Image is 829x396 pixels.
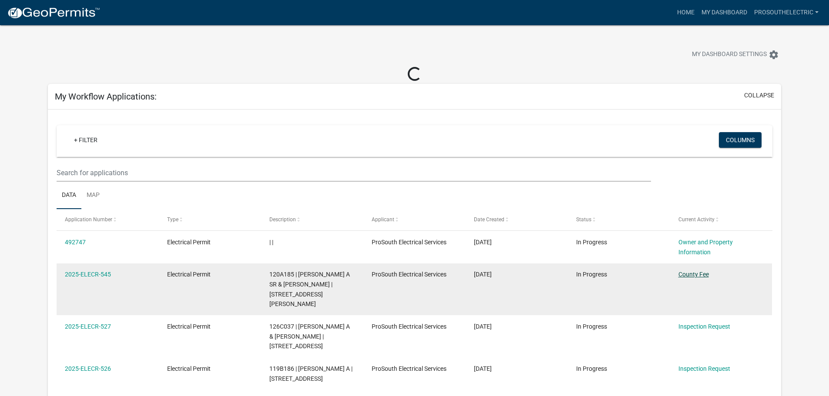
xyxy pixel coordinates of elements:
a: 492747 [65,239,86,246]
span: Electrical Permit [167,323,211,330]
span: Status [576,216,591,223]
span: My Dashboard Settings [692,50,767,60]
span: 120A185 | MONGELL MARK A SR & LISA C | 148 BARRINGTON HALL DR [269,271,350,307]
a: Prosouthelectric [751,4,822,21]
datatable-header-cell: Type [159,209,261,230]
a: 2025-ELECR-526 [65,365,111,372]
a: County Fee [678,271,709,278]
datatable-header-cell: Application Number [57,209,159,230]
datatable-header-cell: Date Created [466,209,568,230]
span: 09/22/2025 [474,271,492,278]
span: 126C037 | ADAMS SUSAN A & LOUIS O | 108 ROCKVILLE SPRINGS CT [269,323,350,350]
a: Data [57,182,81,210]
span: 09/15/2025 [474,323,492,330]
a: Inspection Request [678,365,730,372]
span: ProSouth Electrical Services [372,365,446,372]
datatable-header-cell: Status [567,209,670,230]
span: ProSouth Electrical Services [372,323,446,330]
button: Columns [719,132,762,148]
datatable-header-cell: Applicant [363,209,466,230]
a: Inspection Request [678,323,730,330]
span: Date Created [474,216,504,223]
span: ProSouth Electrical Services [372,271,446,278]
button: My Dashboard Settingssettings [685,46,786,63]
h5: My Workflow Applications: [55,91,157,102]
a: Home [674,4,698,21]
span: Current Activity [678,216,715,223]
span: | | [269,239,273,246]
span: 119B186 | BERUBE LINDA A | 298 EAST RIVER BEND DR [269,365,352,382]
a: 2025-ELECR-527 [65,323,111,330]
a: + Filter [67,132,104,148]
span: ProSouth Electrical Services [372,239,446,246]
span: Description [269,216,296,223]
a: Owner and Property Information [678,239,733,256]
input: Search for applications [57,164,651,182]
span: Electrical Permit [167,239,211,246]
span: 09/15/2025 [474,365,492,372]
i: settings [769,50,779,60]
a: My Dashboard [698,4,751,21]
span: In Progress [576,323,607,330]
button: collapse [744,91,774,100]
span: In Progress [576,239,607,246]
span: Application Number [65,216,112,223]
a: Map [81,182,105,210]
a: 2025-ELECR-545 [65,271,111,278]
span: In Progress [576,365,607,372]
span: Type [167,216,178,223]
span: In Progress [576,271,607,278]
span: Applicant [372,216,394,223]
span: 10/15/2025 [474,239,492,246]
span: Electrical Permit [167,365,211,372]
datatable-header-cell: Current Activity [670,209,772,230]
datatable-header-cell: Description [261,209,363,230]
span: Electrical Permit [167,271,211,278]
